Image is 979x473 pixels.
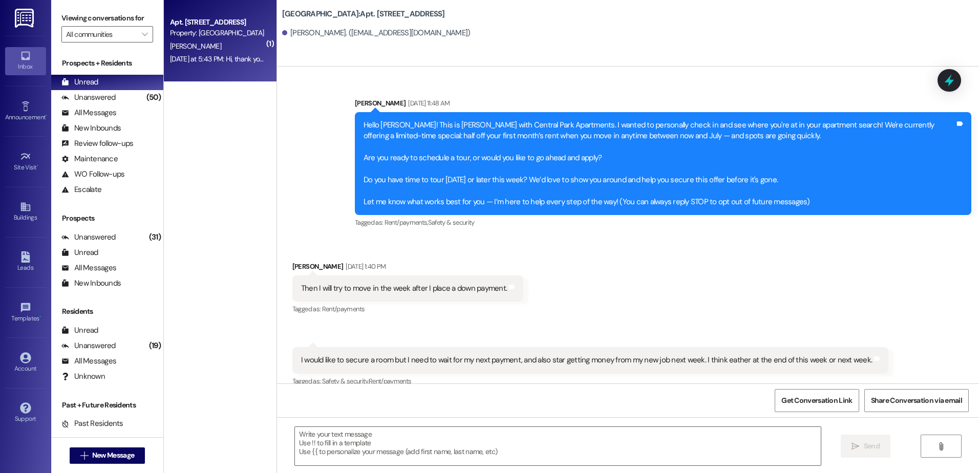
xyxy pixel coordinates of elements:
[61,10,153,26] label: Viewing conversations for
[5,198,46,226] a: Buildings
[61,340,116,351] div: Unanswered
[170,28,265,38] div: Property: [GEOGRAPHIC_DATA]
[364,120,955,207] div: Hello [PERSON_NAME]! This is [PERSON_NAME] with Central Park Apartments. I wanted to personally c...
[282,9,445,19] b: [GEOGRAPHIC_DATA]: Apt. [STREET_ADDRESS]
[144,90,163,105] div: (50)
[51,306,163,317] div: Residents
[46,112,47,119] span: •
[406,98,450,109] div: [DATE] 11:48 AM
[301,355,872,365] div: I would like to secure a room but I need to wait for my next payment, and also star getting money...
[92,450,134,461] span: New Message
[51,58,163,69] div: Prospects + Residents
[61,123,121,134] div: New Inbounds
[5,299,46,327] a: Templates •
[775,389,859,412] button: Get Conversation Link
[937,442,945,450] i: 
[39,313,41,320] span: •
[170,54,772,63] div: [DATE] at 5:43 PM: Hi, thank you for your message. Our team will get back to you soon. Our office...
[61,418,123,429] div: Past Residents
[5,399,46,427] a: Support
[61,356,116,367] div: All Messages
[51,213,163,224] div: Prospects
[61,247,98,258] div: Unread
[343,261,386,272] div: [DATE] 1:40 PM
[355,98,971,112] div: [PERSON_NAME]
[142,30,147,38] i: 
[61,184,101,195] div: Escalate
[61,263,116,273] div: All Messages
[292,374,888,389] div: Tagged as:
[322,377,369,385] span: Safety & security ,
[5,349,46,377] a: Account
[428,218,475,227] span: Safety & security
[61,154,118,164] div: Maintenance
[15,9,36,28] img: ResiDesk Logo
[146,338,163,354] div: (19)
[61,371,105,382] div: Unknown
[301,283,507,294] div: Then I will try to move in the week after I place a down payment.
[170,17,265,28] div: Apt. [STREET_ADDRESS]
[864,389,969,412] button: Share Conversation via email
[5,148,46,176] a: Site Visit •
[146,229,163,245] div: (31)
[61,278,121,289] div: New Inbounds
[864,441,880,451] span: Send
[282,28,471,38] div: [PERSON_NAME]. ([EMAIL_ADDRESS][DOMAIN_NAME])
[5,248,46,276] a: Leads
[80,451,88,460] i: 
[369,377,412,385] span: Rent/payments
[61,107,116,118] div: All Messages
[51,400,163,411] div: Past + Future Residents
[61,232,116,243] div: Unanswered
[61,77,98,88] div: Unread
[322,305,365,313] span: Rent/payments
[170,41,221,51] span: [PERSON_NAME]
[70,447,145,464] button: New Message
[37,162,38,169] span: •
[871,395,962,406] span: Share Conversation via email
[841,435,890,458] button: Send
[61,325,98,336] div: Unread
[292,302,523,316] div: Tagged as:
[5,47,46,75] a: Inbox
[66,26,137,42] input: All communities
[385,218,428,227] span: Rent/payments ,
[292,261,523,275] div: [PERSON_NAME]
[781,395,852,406] span: Get Conversation Link
[61,92,116,103] div: Unanswered
[61,169,124,180] div: WO Follow-ups
[355,215,971,230] div: Tagged as:
[61,138,133,149] div: Review follow-ups
[852,442,859,450] i: 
